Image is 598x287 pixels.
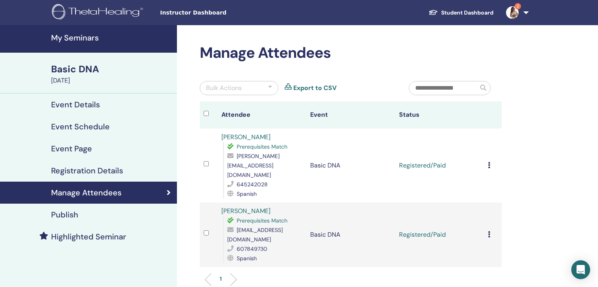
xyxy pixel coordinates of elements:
span: 645242028 [237,181,268,188]
th: Attendee [217,101,306,129]
span: [EMAIL_ADDRESS][DOMAIN_NAME] [227,226,283,243]
span: Prerequisites Match [237,217,287,224]
span: [PERSON_NAME][EMAIL_ADDRESS][DOMAIN_NAME] [227,153,280,178]
span: Prerequisites Match [237,143,287,150]
h4: My Seminars [51,33,172,42]
h4: Event Details [51,100,100,109]
h4: Publish [51,210,78,219]
span: Spanish [237,255,257,262]
a: Basic DNA[DATE] [46,63,177,85]
h2: Manage Attendees [200,44,502,62]
td: Basic DNA [306,129,395,202]
div: Basic DNA [51,63,172,76]
img: logo.png [52,4,146,22]
td: Basic DNA [306,202,395,267]
img: default.jpg [506,6,519,19]
p: 1 [220,275,222,283]
th: Event [306,101,395,129]
a: [PERSON_NAME] [221,207,270,215]
span: Instructor Dashboard [160,9,278,17]
span: 607849730 [237,245,267,252]
h4: Registration Details [51,166,123,175]
img: graduation-cap-white.svg [429,9,438,16]
span: Spanish [237,190,257,197]
div: Bulk Actions [206,83,242,93]
div: [DATE] [51,76,172,85]
span: 2 [515,3,521,9]
a: Student Dashboard [422,6,500,20]
div: Open Intercom Messenger [571,260,590,279]
h4: Event Schedule [51,122,110,131]
a: Export to CSV [293,83,337,93]
h4: Event Page [51,144,92,153]
h4: Highlighted Seminar [51,232,126,241]
th: Status [395,101,484,129]
h4: Manage Attendees [51,188,121,197]
a: [PERSON_NAME] [221,133,270,141]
